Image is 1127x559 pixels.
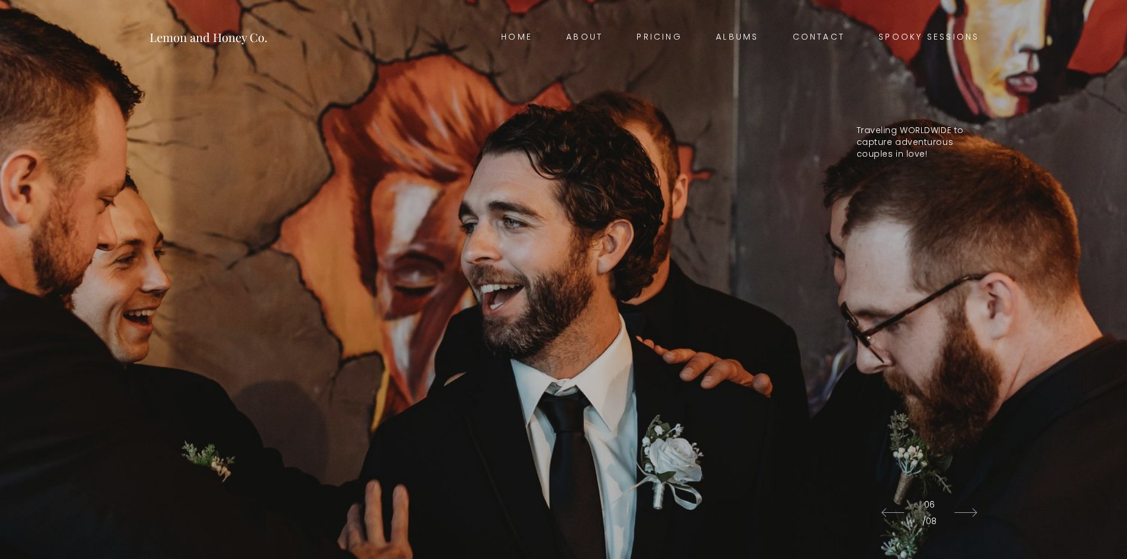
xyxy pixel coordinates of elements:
a: About [550,29,620,46]
a: Spooky Sessions [862,29,996,46]
a: Contact [776,29,862,46]
span: /08 [922,513,937,529]
a: Pricing [620,29,699,46]
span: 06 [922,496,937,513]
a: Albums [699,29,776,46]
a: Home [485,29,550,46]
a: Lemon and Honey Co. [150,22,267,52]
